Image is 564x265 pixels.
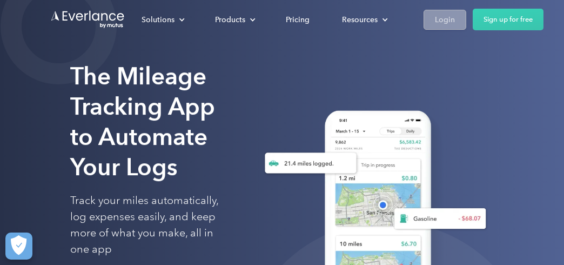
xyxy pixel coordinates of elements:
[50,10,125,29] a: Go to homepage
[275,10,320,29] a: Pricing
[435,13,455,27] div: Login
[131,10,193,29] div: Solutions
[342,13,378,27] div: Resources
[142,13,174,27] div: Solutions
[424,10,466,30] a: Login
[286,13,310,27] div: Pricing
[473,9,543,30] a: Sign up for free
[204,10,264,29] div: Products
[70,193,224,257] p: Track your miles automatically, log expenses easily, and keep more of what you make, all in one app
[215,13,245,27] div: Products
[70,62,215,181] strong: The Mileage Tracking App to Automate Your Logs
[5,233,32,260] button: Cookies Settings
[331,10,397,29] div: Resources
